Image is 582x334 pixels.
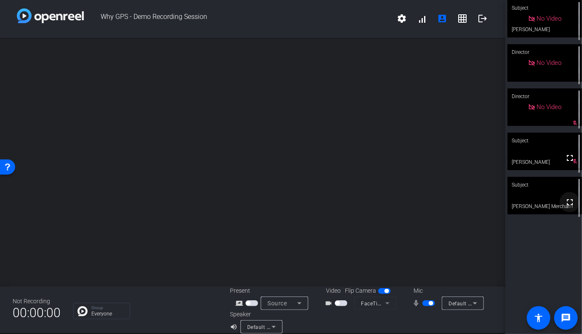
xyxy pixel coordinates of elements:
[267,300,287,307] span: Source
[235,298,246,308] mat-icon: screen_share_outline
[507,88,582,104] div: Director
[534,313,544,323] mat-icon: accessibility
[537,103,562,111] span: No Video
[91,311,125,316] p: Everyone
[537,59,562,67] span: No Video
[230,310,280,319] div: Speaker
[478,13,488,24] mat-icon: logout
[230,322,240,332] mat-icon: volume_up
[345,286,376,295] span: Flip Camera
[449,300,557,307] span: Default - MacBook Pro Microphone (Built-in)
[565,153,575,163] mat-icon: fullscreen
[537,15,562,22] span: No Video
[84,8,392,29] span: Why GPS - Demo Recording Session
[17,8,84,23] img: white-gradient.svg
[457,13,467,24] mat-icon: grid_on
[326,286,341,295] span: Video
[397,13,407,24] mat-icon: settings
[325,298,335,308] mat-icon: videocam_outline
[561,313,571,323] mat-icon: message
[230,286,314,295] div: Present
[247,323,349,330] span: Default - MacBook Pro Speakers (Built-in)
[507,177,582,193] div: Subject
[565,197,575,207] mat-icon: fullscreen
[507,44,582,60] div: Director
[405,286,489,295] div: Mic
[13,302,61,323] span: 00:00:00
[91,306,125,310] p: Group
[77,306,88,316] img: Chat Icon
[412,8,432,29] button: signal_cellular_alt
[437,13,447,24] mat-icon: account_box
[412,298,422,308] mat-icon: mic_none
[507,133,582,149] div: Subject
[13,297,61,306] div: Not Recording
